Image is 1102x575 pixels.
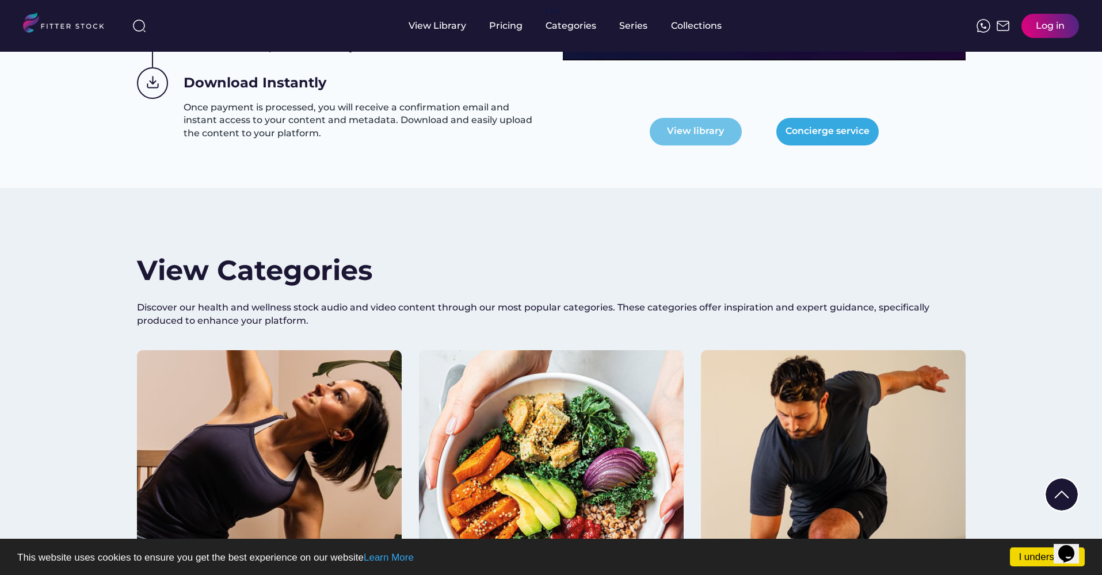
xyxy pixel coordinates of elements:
h2: View Categories [137,251,372,290]
div: Series [619,20,648,32]
div: Collections [671,20,722,32]
a: I understand! [1010,547,1085,566]
img: search-normal%203.svg [132,19,146,33]
img: Group%201000002439.svg [137,67,168,99]
h3: Once payment is processed, you will receive a confirmation email and instant access to your conte... [184,101,540,140]
div: Categories [546,20,596,32]
div: fvck [546,6,560,17]
img: Frame%2051.svg [996,19,1010,33]
button: Concierge service [776,118,879,145]
img: Group%201000002322%20%281%29.svg [1046,478,1078,511]
div: Discover our health and wellness stock audio and video content through our most popular categorie... [137,301,966,327]
button: View library [650,118,742,145]
h3: Download Instantly [184,73,326,93]
p: This website uses cookies to ensure you get the best experience on our website [17,553,1085,562]
div: Log in [1036,20,1065,32]
img: LOGO.svg [23,13,114,36]
img: meteor-icons_whatsapp%20%281%29.svg [977,19,990,33]
a: Learn More [364,552,414,563]
iframe: chat widget [1054,529,1090,563]
div: Pricing [489,20,523,32]
div: View Library [409,20,466,32]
